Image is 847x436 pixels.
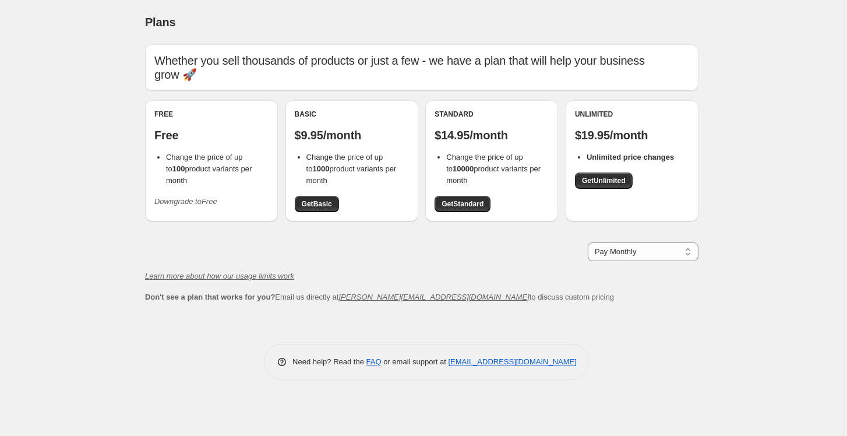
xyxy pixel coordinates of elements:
b: 1000 [313,164,330,173]
a: GetBasic [295,196,339,212]
a: GetStandard [435,196,490,212]
span: Change the price of up to product variants per month [306,153,397,185]
span: or email support at [382,357,449,366]
span: Need help? Read the [292,357,366,366]
p: Free [154,128,269,142]
b: 100 [172,164,185,173]
i: Downgrade to Free [154,197,217,206]
span: Change the price of up to product variants per month [446,153,541,185]
div: Free [154,110,269,119]
button: Downgrade toFree [147,192,224,211]
div: Standard [435,110,549,119]
span: Get Unlimited [582,176,626,185]
a: FAQ [366,357,382,366]
a: Learn more about how our usage limits work [145,272,294,280]
p: $14.95/month [435,128,549,142]
p: $9.95/month [295,128,409,142]
span: Get Basic [302,199,332,209]
span: Get Standard [442,199,484,209]
a: GetUnlimited [575,173,633,189]
b: 10000 [453,164,474,173]
b: Unlimited price changes [587,153,674,161]
span: Email us directly at to discuss custom pricing [145,293,614,301]
a: [PERSON_NAME][EMAIL_ADDRESS][DOMAIN_NAME] [339,293,530,301]
div: Unlimited [575,110,689,119]
span: Change the price of up to product variants per month [166,153,252,185]
b: Don't see a plan that works for you? [145,293,275,301]
p: $19.95/month [575,128,689,142]
p: Whether you sell thousands of products or just a few - we have a plan that will help your busines... [154,54,689,82]
a: [EMAIL_ADDRESS][DOMAIN_NAME] [449,357,577,366]
span: Plans [145,16,175,29]
div: Basic [295,110,409,119]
